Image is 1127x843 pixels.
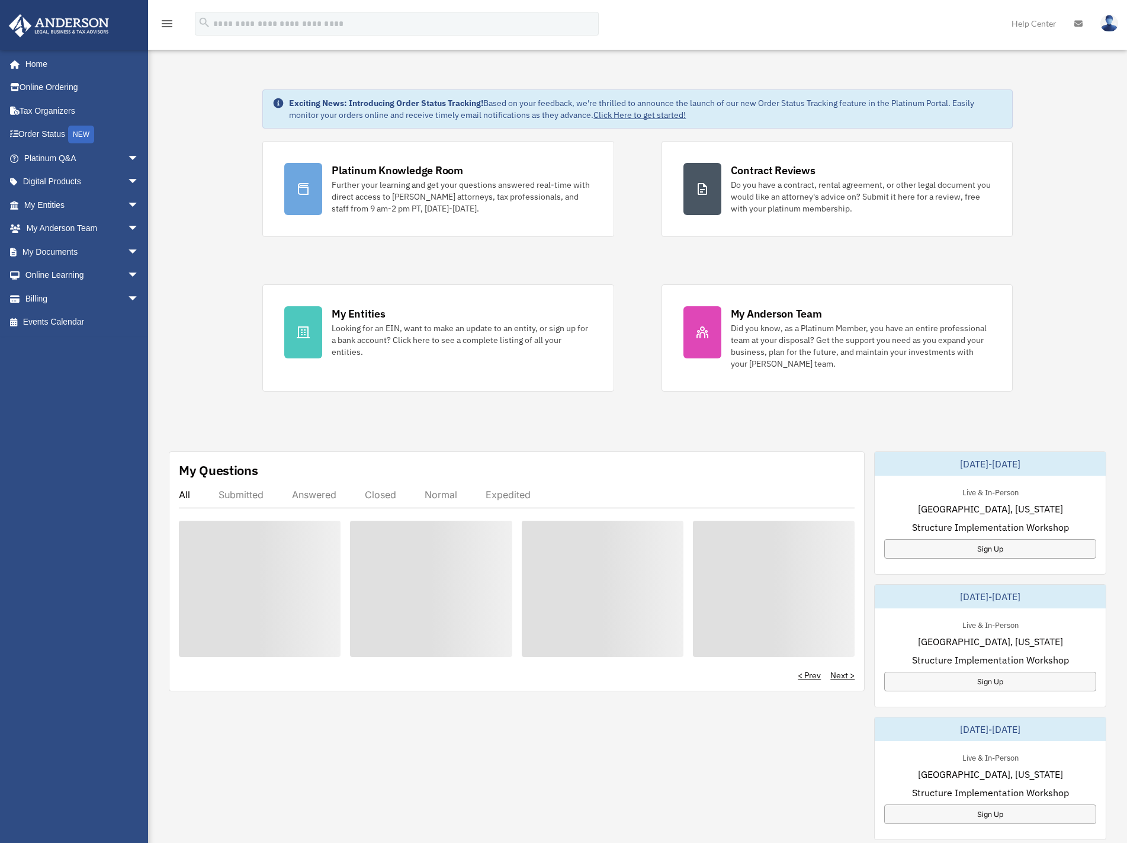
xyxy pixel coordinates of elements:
[8,217,157,241] a: My Anderson Teamarrow_drop_down
[912,653,1069,667] span: Structure Implementation Workshop
[731,179,991,214] div: Do you have a contract, rental agreement, or other legal document you would like an attorney's ad...
[8,99,157,123] a: Tax Organizers
[127,240,151,264] span: arrow_drop_down
[8,287,157,310] a: Billingarrow_drop_down
[912,786,1069,800] span: Structure Implementation Workshop
[68,126,94,143] div: NEW
[662,284,1013,392] a: My Anderson Team Did you know, as a Platinum Member, you have an entire professional team at your...
[8,264,157,287] a: Online Learningarrow_drop_down
[262,141,614,237] a: Platinum Knowledge Room Further your learning and get your questions answered real-time with dire...
[662,141,1013,237] a: Contract Reviews Do you have a contract, rental agreement, or other legal document you would like...
[830,669,855,681] a: Next >
[884,539,1096,559] a: Sign Up
[875,452,1106,476] div: [DATE]-[DATE]
[918,502,1063,516] span: [GEOGRAPHIC_DATA], [US_STATE]
[292,489,336,501] div: Answered
[332,306,385,321] div: My Entities
[1100,15,1118,32] img: User Pic
[8,240,157,264] a: My Documentsarrow_drop_down
[875,717,1106,741] div: [DATE]-[DATE]
[8,310,157,334] a: Events Calendar
[8,193,157,217] a: My Entitiesarrow_drop_down
[731,163,815,178] div: Contract Reviews
[912,520,1069,534] span: Structure Implementation Workshop
[332,322,592,358] div: Looking for an EIN, want to make an update to an entity, or sign up for a bank account? Click her...
[8,123,157,147] a: Order StatusNEW
[160,21,174,31] a: menu
[425,489,457,501] div: Normal
[731,306,822,321] div: My Anderson Team
[332,179,592,214] div: Further your learning and get your questions answered real-time with direct access to [PERSON_NAM...
[179,461,258,479] div: My Questions
[127,193,151,217] span: arrow_drop_down
[127,287,151,311] span: arrow_drop_down
[219,489,264,501] div: Submitted
[953,751,1028,763] div: Live & In-Person
[918,767,1063,781] span: [GEOGRAPHIC_DATA], [US_STATE]
[953,618,1028,630] div: Live & In-Person
[127,264,151,288] span: arrow_drop_down
[875,585,1106,608] div: [DATE]-[DATE]
[127,217,151,241] span: arrow_drop_down
[731,322,991,370] div: Did you know, as a Platinum Member, you have an entire professional team at your disposal? Get th...
[160,17,174,31] i: menu
[365,489,396,501] div: Closed
[8,76,157,100] a: Online Ordering
[884,672,1096,691] a: Sign Up
[198,16,211,29] i: search
[127,146,151,171] span: arrow_drop_down
[798,669,821,681] a: < Prev
[918,634,1063,649] span: [GEOGRAPHIC_DATA], [US_STATE]
[953,485,1028,498] div: Live & In-Person
[289,98,483,108] strong: Exciting News: Introducing Order Status Tracking!
[593,110,686,120] a: Click Here to get started!
[332,163,463,178] div: Platinum Knowledge Room
[884,804,1096,824] a: Sign Up
[5,14,113,37] img: Anderson Advisors Platinum Portal
[486,489,531,501] div: Expedited
[8,146,157,170] a: Platinum Q&Aarrow_drop_down
[262,284,614,392] a: My Entities Looking for an EIN, want to make an update to an entity, or sign up for a bank accoun...
[289,97,1002,121] div: Based on your feedback, we're thrilled to announce the launch of our new Order Status Tracking fe...
[127,170,151,194] span: arrow_drop_down
[8,52,151,76] a: Home
[8,170,157,194] a: Digital Productsarrow_drop_down
[179,489,190,501] div: All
